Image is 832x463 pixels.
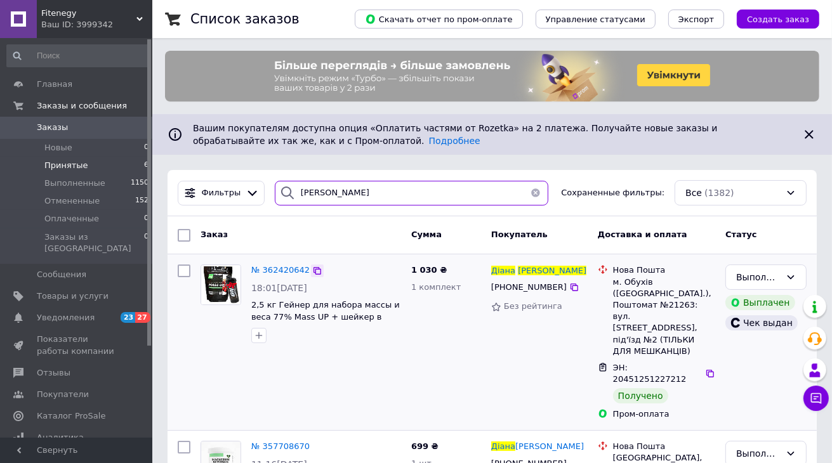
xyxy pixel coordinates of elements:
[678,15,714,24] span: Экспорт
[44,142,72,153] span: Новые
[613,363,687,384] span: ЭН: 20451251227212
[411,441,439,451] span: 699 ₴
[121,312,135,323] span: 23
[491,282,567,292] span: [PHONE_NUMBER]
[37,312,95,323] span: Уведомления
[37,269,86,280] span: Сообщения
[736,270,781,284] div: Выполнен
[44,160,88,171] span: Принятые
[668,10,724,29] button: Экспорт
[598,230,687,239] span: Доставка и оплата
[737,10,819,29] button: Создать заказ
[613,408,715,420] div: Пром-оплата
[249,51,736,101] img: 6856843317_w2048_h2048_frame_1321316167.png
[491,266,515,275] span: Діана
[44,213,99,225] span: Оплаченные
[37,410,105,422] span: Каталог ProSale
[201,265,241,304] img: Фото товару
[37,100,127,112] span: Заказы и сообщения
[613,264,715,276] div: Нова Пошта
[523,181,548,205] button: Очистить
[613,277,715,357] div: м. Обухів ([GEOGRAPHIC_DATA].), Поштомат №21263: вул. [STREET_ADDRESS], під'їзд №2 (ТІЛЬКИ ДЛЯ МЕ...
[37,122,68,133] span: Заказы
[251,283,307,293] span: 18:01[DATE]
[251,300,400,333] a: 2,5 кг Гейнер для набора массы и веса 77% Mass UP + шейкер в подарок Лесные ягоды
[491,265,586,277] a: Діана[PERSON_NAME]
[275,181,549,205] input: Поиск по номеру заказа, ФИО покупателя, номеру телефона, Email, номеру накладной
[491,230,548,239] span: Покупатель
[37,432,84,443] span: Аналитика
[429,136,480,146] a: Подробнее
[131,178,149,189] span: 1150
[41,19,152,30] div: Ваш ID: 3999342
[202,187,241,199] span: Фильтры
[411,265,447,275] span: 1 030 ₴
[685,186,702,199] span: Все
[37,334,117,356] span: Показатели работы компании
[41,8,136,19] span: Fitenegy
[44,231,144,254] span: Заказы из [GEOGRAPHIC_DATA]
[613,441,715,452] div: Нова Пошта
[193,123,718,146] span: Вашим покупателям доступна опция «Оплатить частями от Rozetka» на 2 платежа. Получайте новые зака...
[803,386,829,411] button: Чат с покупателем
[135,312,150,323] span: 27
[201,230,228,239] span: Заказ
[491,441,515,451] span: Діана
[355,10,523,29] button: Скачать отчет по пром-оплате
[536,10,656,29] button: Управление статусами
[546,15,645,24] span: Управление статусами
[37,389,89,400] span: Покупатели
[144,160,149,171] span: 6
[37,290,109,302] span: Товары и услуги
[747,15,809,24] span: Создать заказ
[144,231,149,254] span: 0
[704,188,734,198] span: (1382)
[504,301,562,311] span: Без рейтинга
[135,195,149,207] span: 152
[365,13,513,25] span: Скачать отчет по пром-оплате
[491,441,584,453] a: Діана[PERSON_NAME]
[44,178,105,189] span: Выполненные
[144,142,149,153] span: 0
[725,315,798,330] div: Чек выдан
[518,266,586,275] span: [PERSON_NAME]
[144,213,149,225] span: 0
[37,367,70,379] span: Отзывы
[613,388,668,403] div: Получено
[515,441,584,451] span: [PERSON_NAME]
[411,230,442,239] span: Сумма
[725,295,795,310] div: Выплачен
[37,79,72,90] span: Главная
[44,195,100,207] span: Отмененные
[725,230,757,239] span: Статус
[190,11,300,27] h1: Список заказов
[724,14,819,23] a: Создать заказ
[6,44,150,67] input: Поиск
[251,265,310,275] a: № 362420642
[561,187,664,199] span: Сохраненные фильтры:
[411,282,461,292] span: 1 комплект
[736,447,781,460] div: Выполнен
[251,441,310,451] a: № 357708670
